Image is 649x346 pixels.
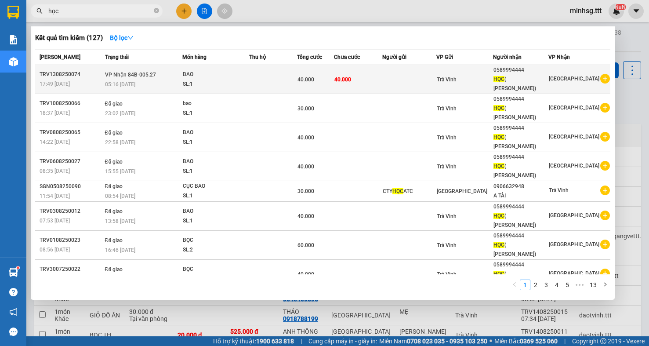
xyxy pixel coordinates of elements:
[548,54,570,60] span: VP Nhận
[9,288,18,296] span: question-circle
[549,270,599,277] span: [GEOGRAPHIC_DATA]
[183,80,249,89] div: SL: 1
[551,280,562,290] li: 4
[493,124,548,133] div: 0589994444
[40,157,102,166] div: TRV0608250027
[105,183,123,189] span: Đã giao
[105,193,135,199] span: 08:54 [DATE]
[493,260,548,270] div: 0589994444
[297,242,314,248] span: 60.000
[40,207,102,216] div: TRV0308250012
[40,193,70,199] span: 11:54 [DATE]
[549,163,599,169] span: [GEOGRAPHIC_DATA]
[436,54,453,60] span: VP Gửi
[520,280,530,290] li: 1
[334,76,351,83] span: 40.000
[183,236,249,245] div: BỌC
[105,218,135,224] span: 13:58 [DATE]
[437,242,457,248] span: Trà Vinh
[17,266,19,269] sup: 1
[573,280,587,290] span: •••
[562,280,573,290] li: 5
[40,265,102,274] div: TRV3007250022
[587,280,599,290] a: 13
[493,54,522,60] span: Người nhận
[509,280,520,290] li: Previous Page
[493,153,548,162] div: 0589994444
[40,168,70,174] span: 08:35 [DATE]
[573,280,587,290] li: Next 5 Pages
[36,8,43,14] span: search
[549,134,599,140] span: [GEOGRAPHIC_DATA]
[297,188,314,194] span: 30.000
[549,105,599,111] span: [GEOGRAPHIC_DATA]
[600,161,610,171] span: plus-circle
[297,213,314,219] span: 40.000
[105,54,129,60] span: Trạng thái
[493,75,548,93] div: ( [PERSON_NAME])
[127,35,134,41] span: down
[105,208,123,215] span: Đã giao
[183,128,249,138] div: BAO
[600,103,610,113] span: plus-circle
[600,280,610,290] li: Next Page
[493,134,504,140] span: HỌC
[48,6,152,16] input: Tìm tên, số ĐT hoặc mã đơn
[110,34,134,41] strong: Bộ lọc
[549,187,569,193] span: Trà Vinh
[40,81,70,87] span: 17:49 [DATE]
[600,132,610,142] span: plus-circle
[493,240,548,259] div: ( [PERSON_NAME])
[437,135,457,141] span: Trà Vinh
[437,76,457,83] span: Trà Vinh
[541,280,551,290] a: 3
[105,139,135,146] span: 22:58 [DATE]
[493,182,548,191] div: 0906632948
[183,191,249,201] div: SL: 1
[183,216,249,226] div: SL: 1
[493,105,504,111] span: HỌC
[40,110,70,116] span: 18:37 [DATE]
[493,95,548,104] div: 0589994444
[9,308,18,316] span: notification
[549,241,599,248] span: [GEOGRAPHIC_DATA]
[600,186,610,195] span: plus-circle
[40,70,102,79] div: TRV1308250074
[600,240,610,249] span: plus-circle
[493,202,548,211] div: 0589994444
[437,271,457,277] span: Trà Vinh
[9,35,18,44] img: solution-icon
[297,106,314,112] span: 30.000
[105,159,123,165] span: Đã giao
[493,213,504,219] span: HỌC
[35,33,103,43] h3: Kết quả tìm kiếm ( 127 )
[600,280,610,290] button: right
[40,247,70,253] span: 08:56 [DATE]
[383,187,436,196] div: CTY ATC
[7,6,19,19] img: logo-vxr
[437,188,487,194] span: [GEOGRAPHIC_DATA]
[509,280,520,290] button: left
[40,54,80,60] span: [PERSON_NAME]
[531,280,540,290] a: 2
[154,7,159,15] span: close-circle
[183,207,249,216] div: BAO
[105,110,135,117] span: 23:02 [DATE]
[182,54,207,60] span: Món hàng
[334,54,360,60] span: Chưa cước
[103,31,141,45] button: Bộ lọcdown
[183,167,249,176] div: SL: 1
[183,182,249,191] div: CỤC BAO
[493,76,504,82] span: HỌC
[40,182,102,191] div: SGN0508250090
[512,282,517,287] span: left
[437,164,457,170] span: Trà Vinh
[552,280,562,290] a: 4
[493,162,548,180] div: ( [PERSON_NAME])
[105,247,135,253] span: 16:46 [DATE]
[493,211,548,230] div: ( [PERSON_NAME])
[600,74,610,84] span: plus-circle
[587,280,600,290] li: 13
[437,106,457,112] span: Trà Vinh
[183,138,249,147] div: SL: 1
